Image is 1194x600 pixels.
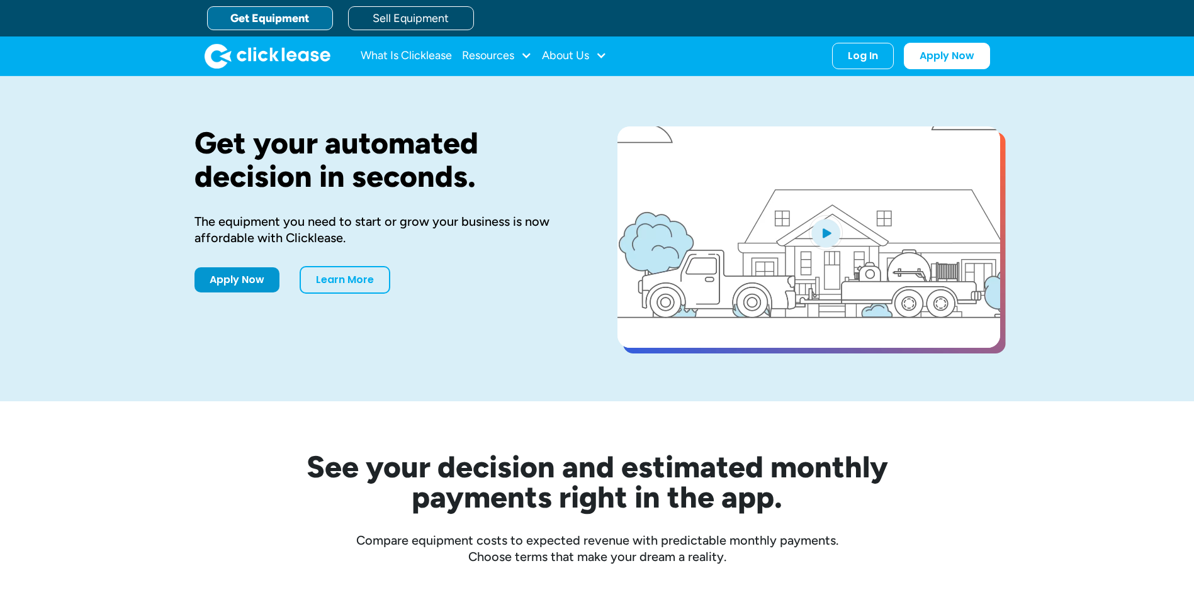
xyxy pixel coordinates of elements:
[300,266,390,294] a: Learn More
[194,126,577,193] h1: Get your automated decision in seconds.
[207,6,333,30] a: Get Equipment
[348,6,474,30] a: Sell Equipment
[462,43,532,69] div: Resources
[542,43,607,69] div: About Us
[194,213,577,246] div: The equipment you need to start or grow your business is now affordable with Clicklease.
[904,43,990,69] a: Apply Now
[361,43,452,69] a: What Is Clicklease
[194,532,1000,565] div: Compare equipment costs to expected revenue with predictable monthly payments. Choose terms that ...
[617,126,1000,348] a: open lightbox
[848,50,878,62] div: Log In
[194,267,279,292] a: Apply Now
[205,43,330,69] a: home
[205,43,330,69] img: Clicklease logo
[809,215,843,250] img: Blue play button logo on a light blue circular background
[245,452,950,512] h2: See your decision and estimated monthly payments right in the app.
